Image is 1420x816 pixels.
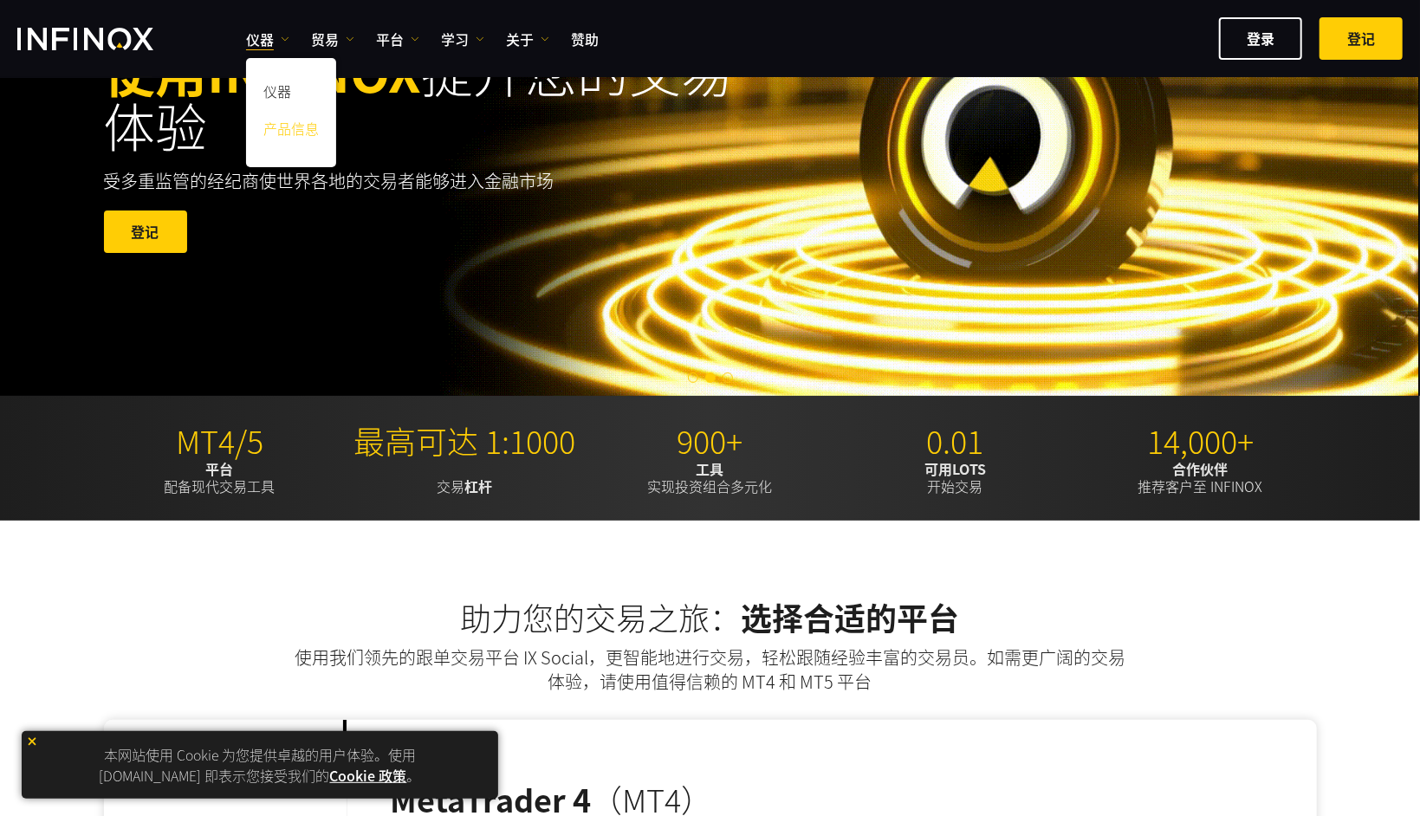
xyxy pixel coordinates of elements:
font: 合作伙伴 [1173,458,1229,479]
font: 选择合适的平台 [742,594,960,639]
a: 仪器 [246,29,289,49]
font: 助力您的交易之旅： [461,594,742,639]
font: 14,000+ [1147,418,1254,463]
font: 交易 [438,476,465,496]
span: Go to slide 3 [723,372,733,383]
font: 登录 [1247,28,1274,49]
font: MT4/5 [176,418,263,463]
font: 900+ [678,418,743,463]
a: 仪器 [246,75,336,113]
span: Go to slide 2 [705,372,716,383]
font: 配备现代交易工具 [165,476,276,496]
a: 学习 [441,29,484,49]
font: 登记 [1347,28,1375,49]
font: 平台 [376,29,404,49]
a: 平台 [376,29,419,49]
font: 0.01 [927,418,984,463]
a: 登录 [1219,17,1302,60]
a: 赞助 [571,29,599,49]
font: 仪器 [246,29,274,49]
a: 贸易 [311,29,354,49]
font: 提升您的交易体验 [104,32,734,162]
a: Cookie 政策 [330,765,407,786]
font: 登记 [132,221,159,242]
font: 仪器 [263,81,291,101]
font: 可用LOTS [924,458,986,479]
font: 关于 [506,29,534,49]
font: 杠杆 [465,476,493,496]
font: 学习 [441,29,469,49]
img: 黄色关闭图标 [26,735,38,748]
span: Go to slide 1 [688,372,698,383]
font: 最高可达 1:1000 [354,418,576,463]
a: 产品信息 [246,113,336,150]
a: INFINOX 标志 [17,28,194,50]
font: 使用我们领先的跟单交易平台 IX Social，更智能地进行交易，轻松跟随经验丰富的交易员。如需更广阔的交易体验，请使用值得信赖的 MT4 和 MT5 平台 [295,644,1125,694]
a: 关于 [506,29,549,49]
font: 实现投资组合多元化 [648,476,773,496]
font: 开始交易 [928,476,983,496]
font: 工具 [697,458,724,479]
font: 贸易 [311,29,339,49]
font: 。 [407,765,421,786]
font: 本网站使用 Cookie 为您提供卓越的用户体验。使用 [DOMAIN_NAME] 即表示您接受我们的 [100,744,417,786]
font: 产品信息 [263,118,319,139]
font: 受多重监管的经纪商使世界各地的交易者能够进入金融市场 [104,168,554,193]
font: 推荐客户至 INFINOX [1138,476,1263,496]
a: 登记 [104,210,187,253]
a: 登记 [1319,17,1403,60]
font: 平台 [206,458,234,479]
